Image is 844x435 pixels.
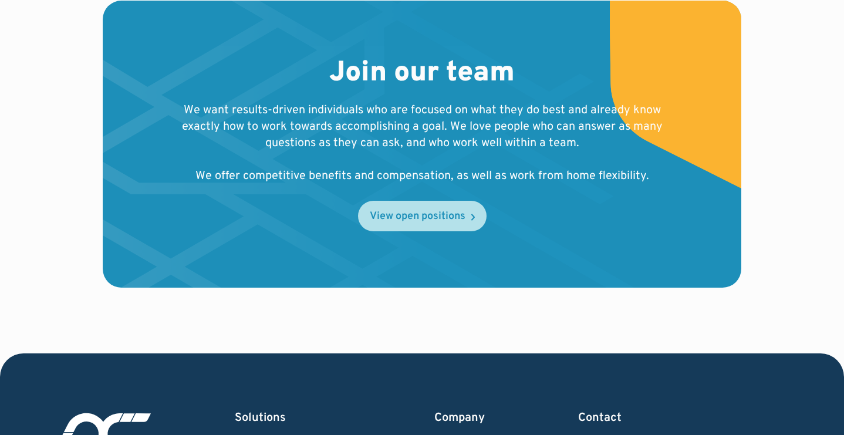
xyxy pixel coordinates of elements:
p: We want results-driven individuals who are focused on what they do best and already know exactly ... [178,102,666,184]
a: View open positions [358,201,487,231]
div: Solutions [235,410,355,426]
div: Contact [578,410,769,426]
h2: Join our team [329,57,515,91]
div: Company [434,410,498,426]
div: View open positions [370,211,465,222]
